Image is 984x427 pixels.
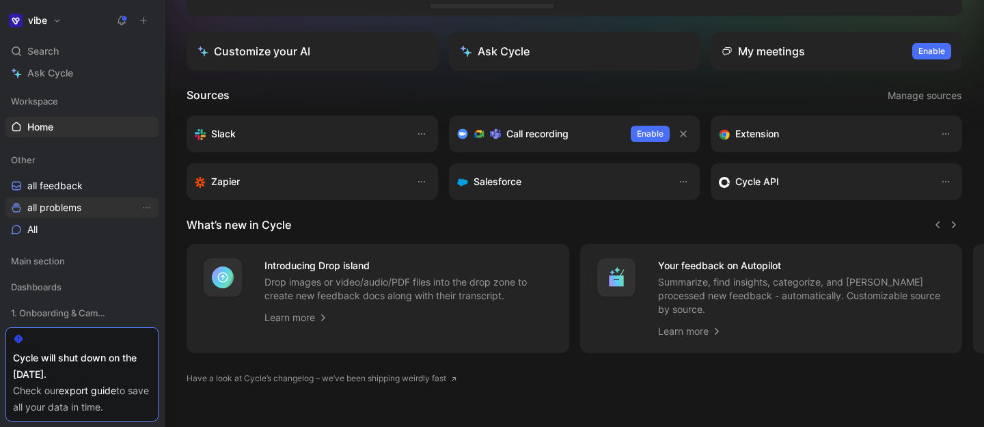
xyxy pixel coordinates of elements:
[735,174,779,190] h3: Cycle API
[5,303,159,323] div: 1. Onboarding & Campaign Setup
[264,275,553,303] p: Drop images or video/audio/PDF files into the drop zone to create new feedback docs along with th...
[658,323,722,340] a: Learn more
[139,201,153,215] button: View actions
[5,41,159,61] div: Search
[9,14,23,27] img: vibe
[211,174,240,190] h3: Zapier
[887,87,962,105] button: Manage sources
[918,44,945,58] span: Enable
[11,254,65,268] span: Main section
[187,217,291,233] h2: What’s new in Cycle
[658,258,946,274] h4: Your feedback on Autopilot
[5,150,159,240] div: Otherall feedbackall problemsView actionsAll
[449,32,700,70] button: Ask Cycle
[5,303,159,327] div: 1. Onboarding & Campaign Setup
[197,43,310,59] div: Customize your AI
[195,126,402,142] div: Sync your customers, send feedback and get updates in Slack
[719,126,927,142] div: Capture feedback from anywhere on the web
[722,43,805,59] div: My meetings
[187,87,230,105] h2: Sources
[5,251,159,275] div: Main section
[59,385,116,396] a: export guide
[735,126,779,142] h3: Extension
[11,306,109,320] span: 1. Onboarding & Campaign Setup
[28,14,47,27] h1: vibe
[195,174,402,190] div: Capture feedback from thousands of sources with Zapier (survey results, recordings, sheets, etc).
[27,43,59,59] span: Search
[5,11,65,30] button: vibevibe
[460,43,530,59] div: Ask Cycle
[637,127,664,141] span: Enable
[264,309,329,326] a: Learn more
[5,63,159,83] a: Ask Cycle
[5,277,159,297] div: Dashboards
[5,219,159,240] a: All
[27,201,81,215] span: all problems
[631,126,670,142] button: Enable
[5,251,159,271] div: Main section
[888,87,961,104] span: Manage sources
[211,126,236,142] h3: Slack
[11,94,58,108] span: Workspace
[27,120,53,134] span: Home
[5,117,159,137] a: Home
[11,280,61,294] span: Dashboards
[5,91,159,111] div: Workspace
[187,372,457,385] a: Have a look at Cycle’s changelog – we’ve been shipping weirdly fast
[13,383,151,415] div: Check our to save all your data in time.
[27,65,73,81] span: Ask Cycle
[27,223,38,236] span: All
[912,43,951,59] button: Enable
[13,350,151,383] div: Cycle will shut down on the [DATE].
[264,258,553,274] h4: Introducing Drop island
[506,126,569,142] h3: Call recording
[719,174,927,190] div: Sync customers & send feedback from custom sources. Get inspired by our favorite use case
[658,275,946,316] p: Summarize, find insights, categorize, and [PERSON_NAME] processed new feedback - automatically. C...
[474,174,521,190] h3: Salesforce
[5,150,159,170] div: Other
[5,176,159,196] a: all feedback
[457,126,620,142] div: Record & transcribe meetings from Zoom, Meet & Teams.
[11,153,36,167] span: Other
[187,32,438,70] a: Customize your AI
[5,197,159,218] a: all problemsView actions
[5,277,159,301] div: Dashboards
[27,179,83,193] span: all feedback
